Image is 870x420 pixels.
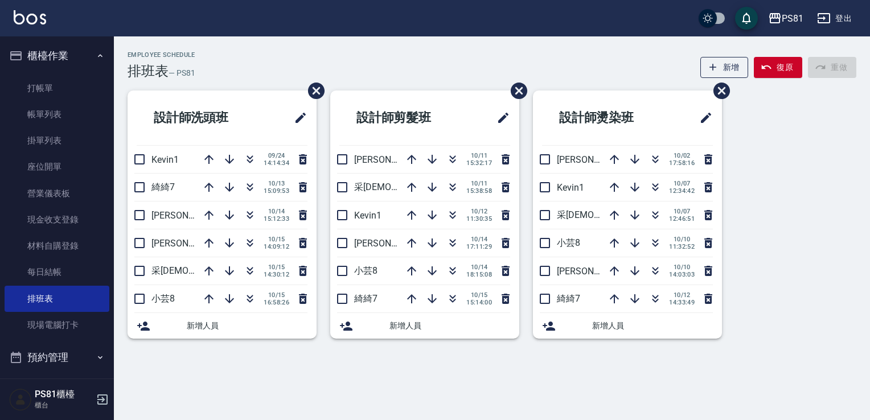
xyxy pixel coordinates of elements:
[669,299,695,306] span: 14:33:49
[339,97,469,138] h2: 設計師剪髮班
[557,293,580,304] span: 綺綺7
[264,243,289,250] span: 14:09:12
[128,51,195,59] h2: Employee Schedule
[735,7,758,30] button: save
[542,97,671,138] h2: 設計師燙染班
[490,104,510,131] span: 修改班表的標題
[592,320,713,332] span: 新增人員
[466,159,492,167] span: 15:32:17
[669,243,695,250] span: 11:32:52
[466,291,492,299] span: 10/15
[354,293,377,304] span: 綺綺7
[264,299,289,306] span: 16:58:26
[9,388,32,411] img: Person
[151,154,179,165] span: Kevin1
[692,104,713,131] span: 修改班表的標題
[669,159,695,167] span: 17:58:16
[5,372,109,402] button: 報表及分析
[128,63,169,79] h3: 排班表
[5,41,109,71] button: 櫃檯作業
[5,233,109,259] a: 材料自購登錄
[354,210,381,221] span: Kevin1
[5,312,109,338] a: 現場電腦打卡
[128,313,317,339] div: 新增人員
[557,266,630,277] span: [PERSON_NAME]3
[187,320,307,332] span: 新增人員
[264,271,289,278] span: 14:30:12
[264,159,289,167] span: 14:14:34
[354,238,428,249] span: [PERSON_NAME]6
[5,343,109,372] button: 預約管理
[669,236,695,243] span: 10/10
[264,152,289,159] span: 09/24
[557,154,630,165] span: [PERSON_NAME]6
[151,210,225,221] span: [PERSON_NAME]6
[5,101,109,127] a: 帳單列表
[669,271,695,278] span: 14:03:03
[287,104,307,131] span: 修改班表的標題
[705,74,732,108] span: 刪除班表
[466,236,492,243] span: 10/14
[151,238,225,249] span: [PERSON_NAME]3
[389,320,510,332] span: 新增人員
[264,263,289,271] span: 10/15
[14,10,46,24] img: Logo
[700,57,749,78] button: 新增
[669,263,695,271] span: 10/10
[466,152,492,159] span: 10/11
[557,209,665,220] span: 采[DEMOGRAPHIC_DATA]2
[5,154,109,180] a: 座位開單
[466,180,492,187] span: 10/11
[466,271,492,278] span: 18:15:08
[264,215,289,223] span: 15:12:33
[669,291,695,299] span: 10/12
[669,180,695,187] span: 10/07
[151,265,260,276] span: 采[DEMOGRAPHIC_DATA]2
[502,74,529,108] span: 刪除班表
[35,389,93,400] h5: PS81櫃檯
[354,265,377,276] span: 小芸8
[330,313,519,339] div: 新增人員
[557,237,580,248] span: 小芸8
[264,187,289,195] span: 15:09:53
[151,182,175,192] span: 綺綺7
[669,208,695,215] span: 10/07
[5,286,109,312] a: 排班表
[466,187,492,195] span: 15:38:58
[466,215,492,223] span: 11:30:35
[5,127,109,154] a: 掛單列表
[754,57,802,78] button: 復原
[466,243,492,250] span: 17:11:29
[354,154,428,165] span: [PERSON_NAME]3
[669,187,695,195] span: 12:34:42
[35,400,93,410] p: 櫃台
[764,7,808,30] button: PS81
[466,263,492,271] span: 10/14
[533,313,722,339] div: 新增人員
[151,293,175,304] span: 小芸8
[557,182,584,193] span: Kevin1
[466,208,492,215] span: 10/12
[299,74,326,108] span: 刪除班表
[354,182,462,192] span: 采[DEMOGRAPHIC_DATA]2
[812,8,856,29] button: 登出
[669,152,695,159] span: 10/02
[5,207,109,233] a: 現金收支登錄
[169,67,195,79] h6: — PS81
[5,75,109,101] a: 打帳單
[669,215,695,223] span: 12:46:51
[264,180,289,187] span: 10/13
[466,299,492,306] span: 15:14:00
[264,236,289,243] span: 10/15
[264,208,289,215] span: 10/14
[5,259,109,285] a: 每日結帳
[264,291,289,299] span: 10/15
[137,97,266,138] h2: 設計師洗頭班
[5,180,109,207] a: 營業儀表板
[782,11,803,26] div: PS81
